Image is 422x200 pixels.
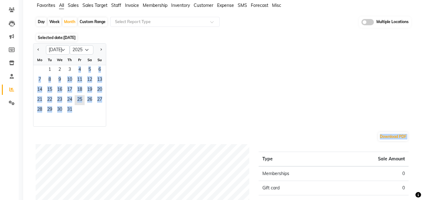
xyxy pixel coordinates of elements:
[65,65,75,75] span: 3
[238,2,247,8] span: SMS
[272,2,281,8] span: Misc
[62,17,77,26] div: Month
[75,65,85,75] span: 4
[376,19,409,25] span: Multiple Locations
[59,2,64,8] span: All
[75,85,85,95] div: Friday, July 18, 2025
[35,85,45,95] div: Monday, July 14, 2025
[78,17,107,26] div: Custom Range
[45,95,55,105] div: Tuesday, July 22, 2025
[55,95,65,105] div: Wednesday, July 23, 2025
[171,2,190,8] span: Inventory
[35,95,45,105] div: Monday, July 21, 2025
[55,85,65,95] div: Wednesday, July 16, 2025
[65,75,75,85] span: 10
[55,65,65,75] div: Wednesday, July 2, 2025
[45,55,55,65] div: Tu
[45,85,55,95] span: 15
[45,95,55,105] span: 22
[35,55,45,65] div: Mo
[45,75,55,85] div: Tuesday, July 8, 2025
[378,132,408,141] button: Download PDF
[68,2,79,8] span: Sales
[55,105,65,115] div: Wednesday, July 30, 2025
[95,65,105,75] div: Sunday, July 6, 2025
[35,105,45,115] div: Monday, July 28, 2025
[259,166,334,181] td: Memberships
[85,85,95,95] div: Saturday, July 19, 2025
[55,65,65,75] span: 2
[55,55,65,65] div: We
[65,95,75,105] div: Thursday, July 24, 2025
[45,65,55,75] div: Tuesday, July 1, 2025
[194,2,213,8] span: Customer
[217,2,234,8] span: Expense
[251,2,268,8] span: Forecast
[75,85,85,95] span: 18
[35,75,45,85] span: 7
[48,17,61,26] div: Week
[85,95,95,105] div: Saturday, July 26, 2025
[65,105,75,115] div: Thursday, July 31, 2025
[143,2,167,8] span: Membership
[95,75,105,85] div: Sunday, July 13, 2025
[75,95,85,105] span: 25
[334,166,409,181] td: 0
[46,45,70,55] select: Select month
[95,65,105,75] span: 6
[37,2,55,8] span: Favorites
[65,85,75,95] div: Thursday, July 17, 2025
[75,55,85,65] div: Fr
[36,34,77,41] span: Selected date:
[45,85,55,95] div: Tuesday, July 15, 2025
[82,2,107,8] span: Sales Target
[36,17,47,26] div: Day
[125,2,139,8] span: Invoice
[55,105,65,115] span: 30
[36,45,41,55] button: Previous month
[55,85,65,95] span: 16
[63,35,76,40] span: [DATE]
[98,45,103,55] button: Next month
[35,75,45,85] div: Monday, July 7, 2025
[55,75,65,85] div: Wednesday, July 9, 2025
[85,85,95,95] span: 19
[35,85,45,95] span: 14
[55,75,65,85] span: 9
[45,105,55,115] div: Tuesday, July 29, 2025
[334,152,409,166] th: Sale Amount
[95,95,105,105] div: Sunday, July 27, 2025
[35,105,45,115] span: 28
[65,55,75,65] div: Th
[111,2,121,8] span: Staff
[45,105,55,115] span: 29
[65,75,75,85] div: Thursday, July 10, 2025
[70,45,93,55] select: Select year
[85,65,95,75] div: Saturday, July 5, 2025
[334,181,409,195] td: 0
[75,75,85,85] div: Friday, July 11, 2025
[85,75,95,85] div: Saturday, July 12, 2025
[95,85,105,95] span: 20
[75,75,85,85] span: 11
[65,105,75,115] span: 31
[259,181,334,195] td: Gift card
[85,55,95,65] div: Sa
[75,65,85,75] div: Friday, July 4, 2025
[55,95,65,105] span: 23
[85,75,95,85] span: 12
[45,75,55,85] span: 8
[259,152,334,166] th: Type
[45,65,55,75] span: 1
[95,95,105,105] span: 27
[65,95,75,105] span: 24
[95,85,105,95] div: Sunday, July 20, 2025
[75,95,85,105] div: Friday, July 25, 2025
[85,95,95,105] span: 26
[95,75,105,85] span: 13
[35,95,45,105] span: 21
[65,65,75,75] div: Thursday, July 3, 2025
[85,65,95,75] span: 5
[65,85,75,95] span: 17
[95,55,105,65] div: Su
